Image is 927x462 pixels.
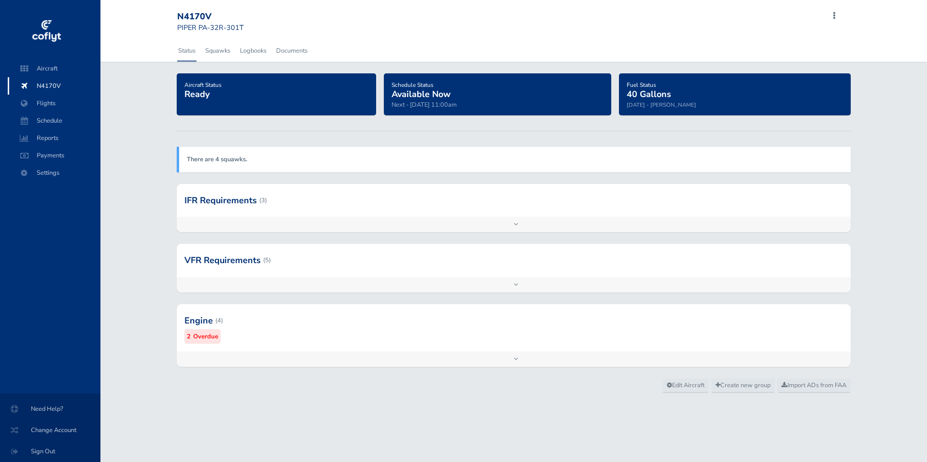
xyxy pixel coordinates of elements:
a: There are 4 squawks. [187,155,247,164]
span: Change Account [12,421,89,439]
span: 40 Gallons [627,88,671,100]
span: Edit Aircraft [667,381,704,390]
span: Available Now [392,88,450,100]
span: Settings [17,164,91,182]
span: Schedule Status [392,81,434,89]
span: Schedule [17,112,91,129]
img: coflyt logo [30,17,62,46]
a: Import ADs from FAA [777,378,851,393]
a: Create new group [711,378,775,393]
span: Fuel Status [627,81,656,89]
small: Overdue [193,332,218,342]
span: Reports [17,129,91,147]
a: Schedule StatusAvailable Now [392,78,450,100]
span: Ready [184,88,210,100]
small: PIPER PA-32R-301T [177,23,244,32]
small: [DATE] - [PERSON_NAME] [627,101,696,109]
a: Edit Aircraft [662,378,709,393]
span: N4170V [17,77,91,95]
a: Logbooks [239,40,267,61]
span: Import ADs from FAA [782,381,846,390]
span: Sign Out [12,443,89,460]
a: Documents [275,40,309,61]
a: Status [177,40,197,61]
span: Need Help? [12,400,89,418]
span: Payments [17,147,91,164]
span: Flights [17,95,91,112]
span: Aircraft Status [184,81,222,89]
span: Create new group [716,381,771,390]
div: N4170V [177,12,247,22]
span: Next - [DATE] 11:00am [392,100,457,109]
a: Squawks [204,40,231,61]
span: Aircraft [17,60,91,77]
